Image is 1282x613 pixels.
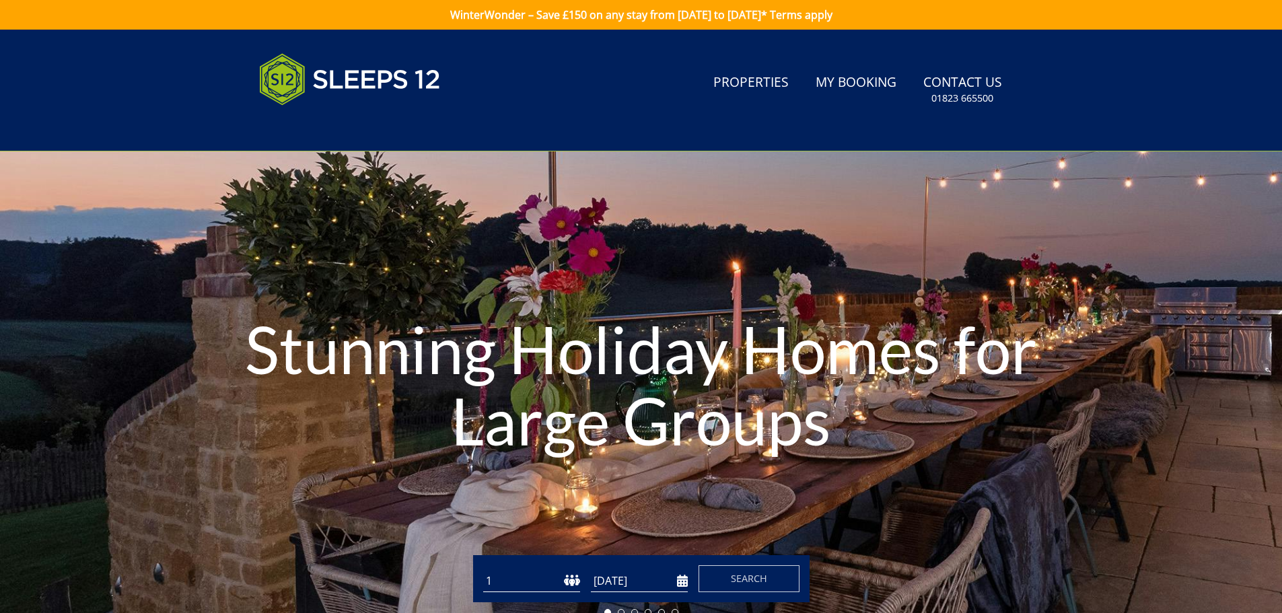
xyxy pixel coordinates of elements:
[931,92,993,105] small: 01823 665500
[259,46,441,113] img: Sleeps 12
[731,572,767,585] span: Search
[591,570,688,592] input: Arrival Date
[708,68,794,98] a: Properties
[192,287,1090,482] h1: Stunning Holiday Homes for Large Groups
[699,565,799,592] button: Search
[918,68,1007,112] a: Contact Us01823 665500
[810,68,902,98] a: My Booking
[252,121,394,133] iframe: Customer reviews powered by Trustpilot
